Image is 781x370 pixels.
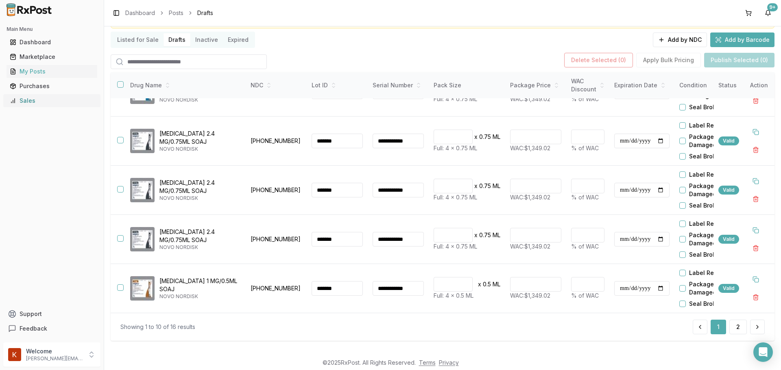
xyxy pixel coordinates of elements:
[493,231,500,239] p: ML
[571,77,604,93] div: WAC Discount
[718,186,739,195] div: Valid
[748,174,763,188] button: Duplicate
[159,179,239,195] p: [MEDICAL_DATA] 2.4 MG/0.75ML SOAJ
[748,192,763,206] button: Delete
[429,72,505,99] th: Pack Size
[3,80,100,93] button: Purchases
[197,9,213,17] span: Drafts
[689,182,735,198] label: Package Damaged
[571,243,599,250] span: % of WAC
[434,194,477,201] span: Full: 4 x 0.75 ML
[223,33,253,46] button: Expired
[130,81,239,89] div: Drug Name
[689,220,730,228] label: Label Residue
[419,359,436,366] a: Terms
[689,133,735,149] label: Package Damaged
[251,137,302,145] p: [PHONE_NUMBER]
[571,194,599,201] span: % of WAC
[479,182,491,190] p: 0.75
[312,81,363,89] div: Lot ID
[689,251,723,259] label: Seal Broken
[748,93,763,108] button: Delete
[130,276,155,301] img: Wegovy 1 MG/0.5ML SOAJ
[3,3,55,16] img: RxPost Logo
[20,325,47,333] span: Feedback
[434,292,473,299] span: Full: 4 x 0.5 ML
[711,320,726,334] button: 1
[748,241,763,255] button: Delete
[493,280,500,288] p: ML
[373,81,424,89] div: Serial Number
[8,348,21,361] img: User avatar
[7,50,97,64] a: Marketplace
[3,50,100,63] button: Marketplace
[478,280,481,288] p: x
[159,277,239,293] p: [MEDICAL_DATA] 1 MG/0.5ML SOAJ
[159,293,239,300] p: NOVO NORDISK
[479,231,491,239] p: 0.75
[251,284,302,292] p: [PHONE_NUMBER]
[510,292,550,299] span: WAC: $1,349.02
[3,65,100,78] button: My Posts
[251,186,302,194] p: [PHONE_NUMBER]
[159,228,239,244] p: [MEDICAL_DATA] 2.4 MG/0.75ML SOAJ
[474,231,478,239] p: x
[713,72,744,99] th: Status
[7,26,97,32] h2: Main Menu
[653,32,707,47] button: Add by NDC
[510,95,550,102] span: WAC: $1,349.02
[689,280,735,296] label: Package Damaged
[718,235,739,244] div: Valid
[483,280,491,288] p: 0.5
[434,243,477,250] span: Full: 4 x 0.75 ML
[510,243,550,250] span: WAC: $1,349.02
[251,81,302,89] div: NDC
[130,227,155,251] img: Wegovy 2.4 MG/0.75ML SOAJ
[439,359,459,366] a: Privacy
[130,178,155,202] img: Wegovy 2.4 MG/0.75ML SOAJ
[474,182,478,190] p: x
[169,9,183,17] a: Posts
[510,194,550,201] span: WAC: $1,349.02
[26,347,83,355] p: Welcome
[10,53,94,61] div: Marketplace
[7,64,97,79] a: My Posts
[748,143,763,157] button: Delete
[7,79,97,93] a: Purchases
[571,292,599,299] span: % of WAC
[674,72,735,99] th: Condition
[26,355,83,362] p: [PERSON_NAME][EMAIL_ADDRESS][DOMAIN_NAME]
[689,300,723,308] label: Seal Broken
[748,272,763,287] button: Duplicate
[125,9,155,17] a: Dashboard
[753,342,773,362] div: Open Intercom Messenger
[7,35,97,50] a: Dashboard
[130,129,155,153] img: Wegovy 2.4 MG/0.75ML SOAJ
[10,67,94,76] div: My Posts
[120,323,195,331] div: Showing 1 to 10 of 16 results
[493,133,500,141] p: ML
[718,136,739,145] div: Valid
[767,3,778,11] div: 9+
[748,125,763,139] button: Duplicate
[474,133,478,141] p: x
[493,182,500,190] p: ML
[164,33,190,46] button: Drafts
[3,36,100,49] button: Dashboard
[689,269,730,277] label: Label Residue
[251,235,302,243] p: [PHONE_NUMBER]
[112,33,164,46] button: Listed for Sale
[571,145,599,151] span: % of WAC
[689,103,723,111] label: Seal Broken
[10,38,94,46] div: Dashboard
[3,321,100,336] button: Feedback
[3,94,100,107] button: Sales
[689,152,723,160] label: Seal Broken
[159,195,239,201] p: NOVO NORDISK
[159,146,239,152] p: NOVO NORDISK
[190,33,223,46] button: Inactive
[125,9,213,17] nav: breadcrumb
[689,231,735,247] label: Package Damaged
[10,97,94,105] div: Sales
[748,223,763,238] button: Duplicate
